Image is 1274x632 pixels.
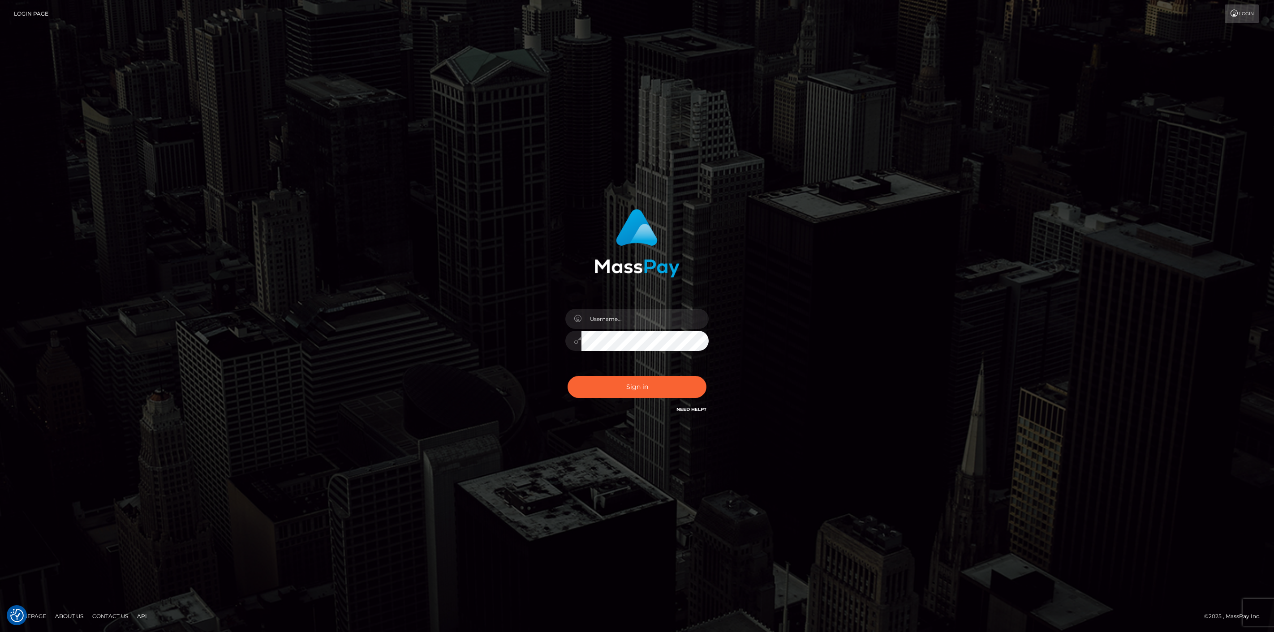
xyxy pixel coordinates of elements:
[568,376,706,398] button: Sign in
[676,406,706,412] a: Need Help?
[133,609,151,623] a: API
[52,609,87,623] a: About Us
[89,609,132,623] a: Contact Us
[14,4,48,23] a: Login Page
[581,309,709,329] input: Username...
[1204,611,1267,621] div: © 2025 , MassPay Inc.
[1225,4,1259,23] a: Login
[10,609,24,622] button: Consent Preferences
[10,609,50,623] a: Homepage
[10,609,24,622] img: Revisit consent button
[594,209,680,278] img: MassPay Login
